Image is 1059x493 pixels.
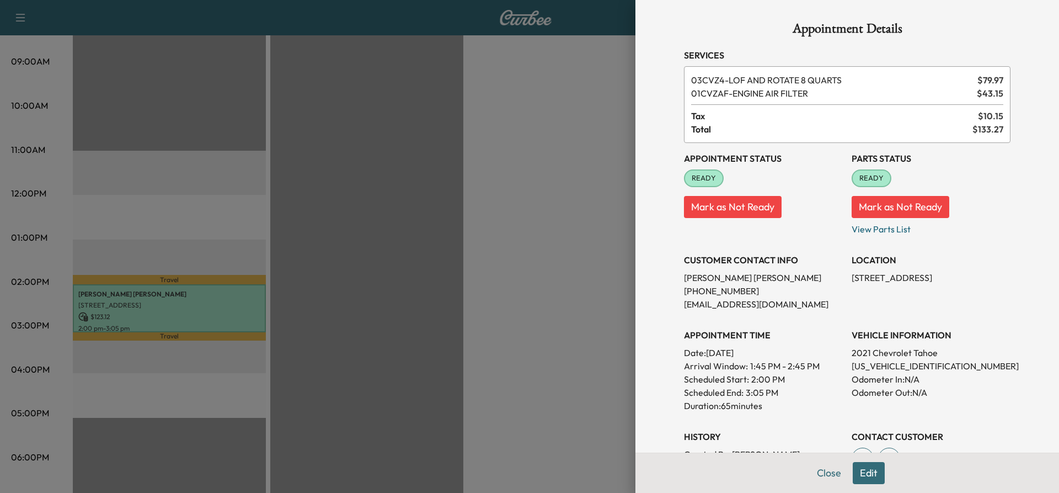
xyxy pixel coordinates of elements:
[691,123,972,136] span: Total
[684,386,744,399] p: Scheduled End:
[810,462,848,484] button: Close
[852,271,1010,284] p: [STREET_ADDRESS]
[684,152,843,165] h3: Appointment Status
[684,373,749,386] p: Scheduled Start:
[852,152,1010,165] h3: Parts Status
[684,448,843,461] p: Created By : [PERSON_NAME]
[977,87,1003,100] span: $ 43.15
[852,196,949,218] button: Mark as Not Ready
[684,430,843,443] h3: History
[684,399,843,412] p: Duration: 65 minutes
[684,49,1010,62] h3: Services
[685,173,723,184] span: READY
[746,386,778,399] p: 3:05 PM
[852,253,1010,267] h3: LOCATION
[977,73,1003,87] span: $ 79.97
[691,109,978,123] span: Tax
[751,373,785,386] p: 2:00 PM
[684,253,843,267] h3: CUSTOMER CONTACT INFO
[852,430,1010,443] h3: CONTACT CUSTOMER
[852,346,1010,359] p: 2021 Chevrolet Tahoe
[684,298,843,311] p: [EMAIL_ADDRESS][DOMAIN_NAME]
[750,359,820,373] span: 1:45 PM - 2:45 PM
[852,328,1010,342] h3: VEHICLE INFORMATION
[852,218,1010,236] p: View Parts List
[684,359,843,373] p: Arrival Window:
[853,462,885,484] button: Edit
[684,196,782,218] button: Mark as Not Ready
[684,346,843,359] p: Date: [DATE]
[684,284,843,298] p: [PHONE_NUMBER]
[852,373,1010,386] p: Odometer In: N/A
[853,173,890,184] span: READY
[852,359,1010,373] p: [US_VEHICLE_IDENTIFICATION_NUMBER]
[691,73,973,87] span: LOF AND ROTATE 8 QUARTS
[691,87,972,100] span: ENGINE AIR FILTER
[972,123,1003,136] span: $ 133.27
[684,328,843,342] h3: APPOINTMENT TIME
[684,271,843,284] p: [PERSON_NAME] [PERSON_NAME]
[978,109,1003,123] span: $ 10.15
[852,386,1010,399] p: Odometer Out: N/A
[684,22,1010,40] h1: Appointment Details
